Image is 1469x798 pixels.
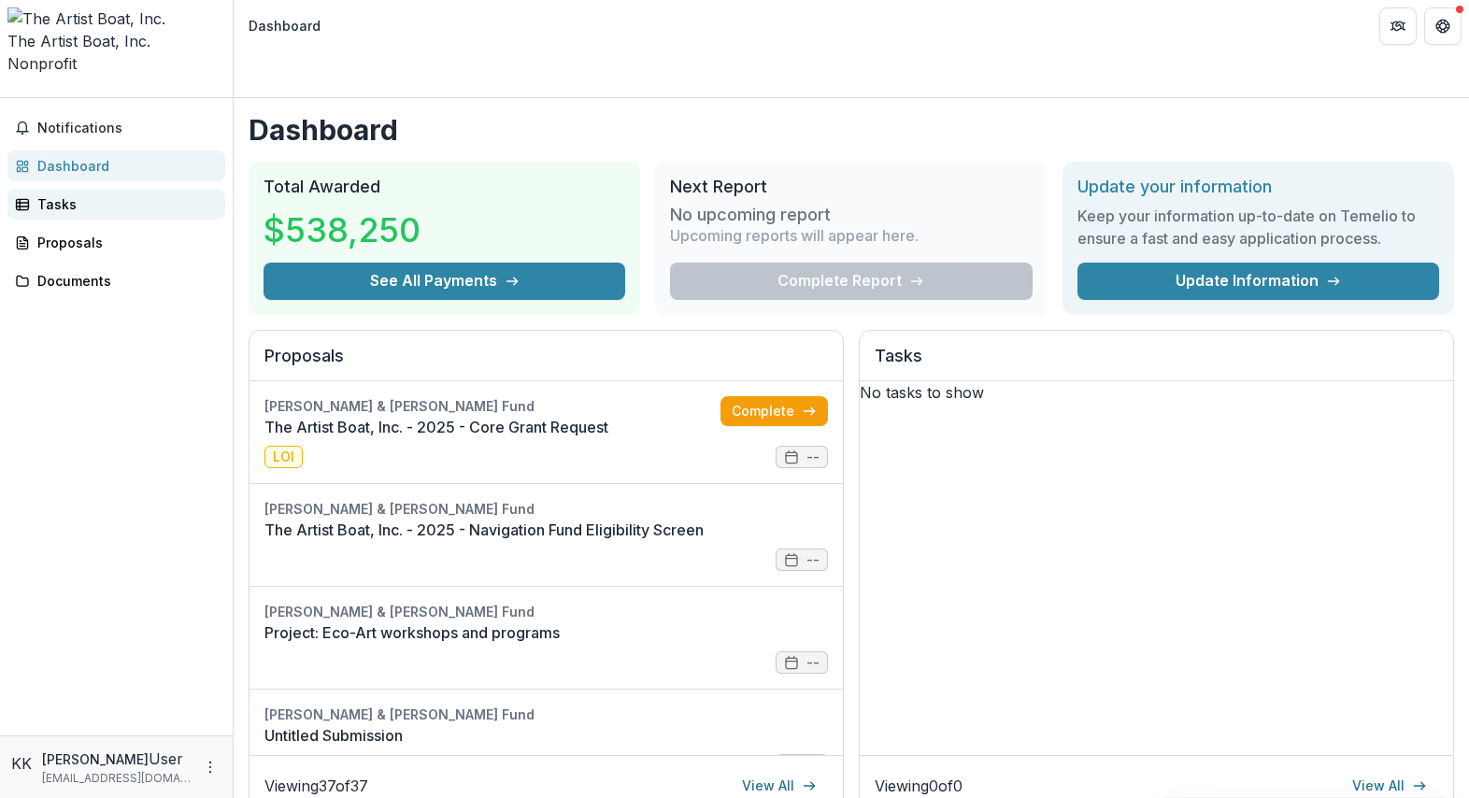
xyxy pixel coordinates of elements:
[1379,7,1417,45] button: Partners
[7,227,225,258] a: Proposals
[37,121,218,136] span: Notifications
[264,346,828,381] h2: Proposals
[1077,263,1439,300] a: Update Information
[7,7,225,30] img: The Artist Boat, Inc.
[670,177,1032,197] h2: Next Report
[42,749,149,769] p: [PERSON_NAME]
[264,177,625,197] h2: Total Awarded
[264,519,828,541] a: The Artist Boat, Inc. - 2025 - Navigation Fund Eligibility Screen
[37,271,210,291] div: Documents
[42,770,192,787] p: [EMAIL_ADDRESS][DOMAIN_NAME]
[11,752,35,775] div: Karla Klay
[37,156,210,176] div: Dashboard
[249,113,1454,147] h1: Dashboard
[860,381,1453,404] p: No tasks to show
[264,263,625,300] button: See All Payments
[249,16,321,36] div: Dashboard
[7,189,225,220] a: Tasks
[7,265,225,296] a: Documents
[1077,205,1439,249] h3: Keep your information up-to-date on Temelio to ensure a fast and easy application process.
[670,205,831,225] h3: No upcoming report
[875,775,963,797] p: Viewing 0 of 0
[670,224,919,247] p: Upcoming reports will appear here.
[37,233,210,252] div: Proposals
[264,775,368,797] p: Viewing 37 of 37
[7,54,77,73] span: Nonprofit
[264,205,421,255] h3: $538,250
[149,748,183,770] p: User
[199,756,221,778] button: More
[7,30,225,52] div: The Artist Boat, Inc.
[7,150,225,181] a: Dashboard
[875,346,1438,381] h2: Tasks
[37,194,210,214] div: Tasks
[264,621,828,644] a: Project: Eco-Art workshops and programs
[1424,7,1462,45] button: Get Help
[720,396,828,426] a: Complete
[7,113,225,143] button: Notifications
[264,416,720,438] a: The Artist Boat, Inc. - 2025 - Core Grant Request
[241,12,328,39] nav: breadcrumb
[264,724,828,747] a: Untitled Submission
[1077,177,1439,197] h2: Update your information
